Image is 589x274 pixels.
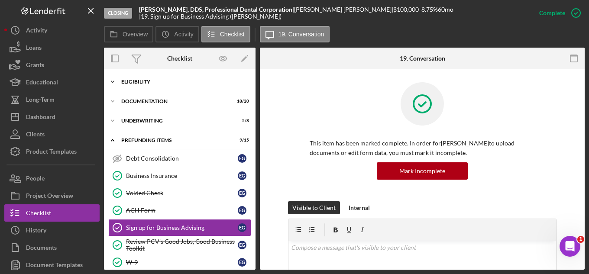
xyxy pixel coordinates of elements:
div: Underwriting [121,118,227,123]
div: Product Templates [26,143,77,162]
div: Mark Incomplete [399,162,445,180]
div: Clients [26,126,45,145]
a: Debt ConsolidationEG [108,150,251,167]
button: Project Overview [4,187,100,204]
div: | 19. Sign up for Business Advising ([PERSON_NAME]) [139,13,282,20]
div: Project Overview [26,187,73,206]
div: E G [238,223,246,232]
button: Loans [4,39,100,56]
div: 19. Conversation [400,55,445,62]
a: ACH FormEG [108,202,251,219]
div: Loans [26,39,42,58]
div: History [26,222,46,241]
div: Voided Check [126,190,238,197]
div: | [139,6,294,13]
div: 5 / 8 [233,118,249,123]
label: Activity [174,31,193,38]
iframe: Intercom live chat [560,236,580,257]
div: ACH Form [126,207,238,214]
div: 8.75 % [421,6,438,13]
b: [PERSON_NAME], DDS, Professional Dental Corporation [139,6,292,13]
div: Activity [26,22,47,41]
div: Sign up for Business Advising [126,224,238,231]
a: Review PCV's Good Jobs, Good Business ToolkitEG [108,236,251,254]
div: Visible to Client [292,201,336,214]
button: Activity [155,26,199,42]
label: 19. Conversation [278,31,324,38]
div: Closing [104,8,132,19]
button: Dashboard [4,108,100,126]
button: Activity [4,22,100,39]
div: $100,000 [393,6,421,13]
div: E G [238,171,246,180]
label: Overview [123,31,148,38]
div: Business Insurance [126,172,238,179]
a: Voided CheckEG [108,184,251,202]
div: [PERSON_NAME] [PERSON_NAME] | [294,6,393,13]
div: Review PCV's Good Jobs, Good Business Toolkit [126,238,238,252]
button: Visible to Client [288,201,340,214]
div: Educational [26,74,58,93]
div: Documents [26,239,57,258]
a: Sign up for Business AdvisingEG [108,219,251,236]
div: 9 / 15 [233,138,249,143]
div: Checklist [167,55,192,62]
div: People [26,170,45,189]
div: E G [238,206,246,215]
button: 19. Conversation [260,26,330,42]
div: E G [238,154,246,163]
button: History [4,222,100,239]
div: Dashboard [26,108,55,128]
button: Product Templates [4,143,100,160]
span: 1 [577,236,584,243]
div: Internal [349,201,370,214]
div: Complete [539,4,565,22]
a: W-9EG [108,254,251,271]
button: Checklist [4,204,100,222]
div: E G [238,241,246,249]
div: Debt Consolidation [126,155,238,162]
p: This item has been marked complete. In order for [PERSON_NAME] to upload documents or edit form d... [310,139,535,158]
button: Checklist [201,26,250,42]
button: Educational [4,74,100,91]
div: Grants [26,56,44,76]
label: Checklist [220,31,245,38]
button: Long-Term [4,91,100,108]
button: Grants [4,56,100,74]
div: Checklist [26,204,51,224]
div: W-9 [126,259,238,266]
div: Long-Term [26,91,55,110]
button: Complete [531,4,585,22]
button: Clients [4,126,100,143]
button: Mark Incomplete [377,162,468,180]
button: Internal [344,201,374,214]
div: Prefunding Items [121,138,227,143]
div: E G [238,189,246,197]
div: 60 mo [438,6,453,13]
div: 18 / 20 [233,99,249,104]
div: Documentation [121,99,227,104]
button: People [4,170,100,187]
button: Document Templates [4,256,100,274]
div: Eligibility [121,79,245,84]
a: Business InsuranceEG [108,167,251,184]
button: Documents [4,239,100,256]
button: Overview [104,26,153,42]
div: E G [238,258,246,267]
